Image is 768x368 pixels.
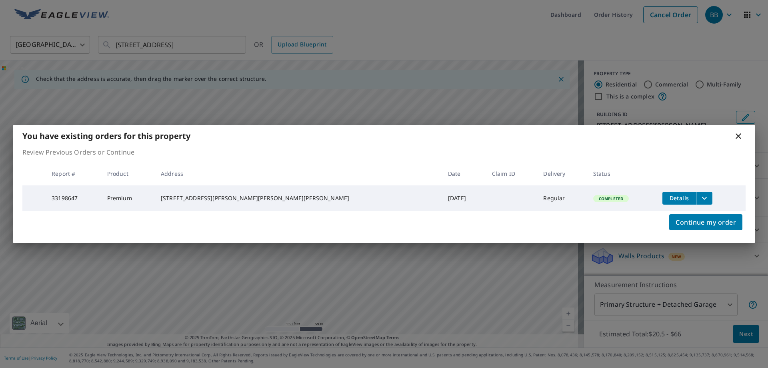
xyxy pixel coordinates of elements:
[45,162,101,185] th: Report #
[537,185,586,211] td: Regular
[442,185,486,211] td: [DATE]
[161,194,435,202] div: [STREET_ADDRESS][PERSON_NAME][PERSON_NAME][PERSON_NAME]
[667,194,691,202] span: Details
[442,162,486,185] th: Date
[594,196,628,201] span: Completed
[22,147,746,157] p: Review Previous Orders or Continue
[587,162,656,185] th: Status
[154,162,442,185] th: Address
[662,192,696,205] button: detailsBtn-33198647
[22,131,190,141] b: You have existing orders for this property
[486,162,537,185] th: Claim ID
[696,192,712,205] button: filesDropdownBtn-33198647
[101,185,154,211] td: Premium
[45,185,101,211] td: 33198647
[676,217,736,228] span: Continue my order
[669,214,742,230] button: Continue my order
[537,162,586,185] th: Delivery
[101,162,154,185] th: Product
